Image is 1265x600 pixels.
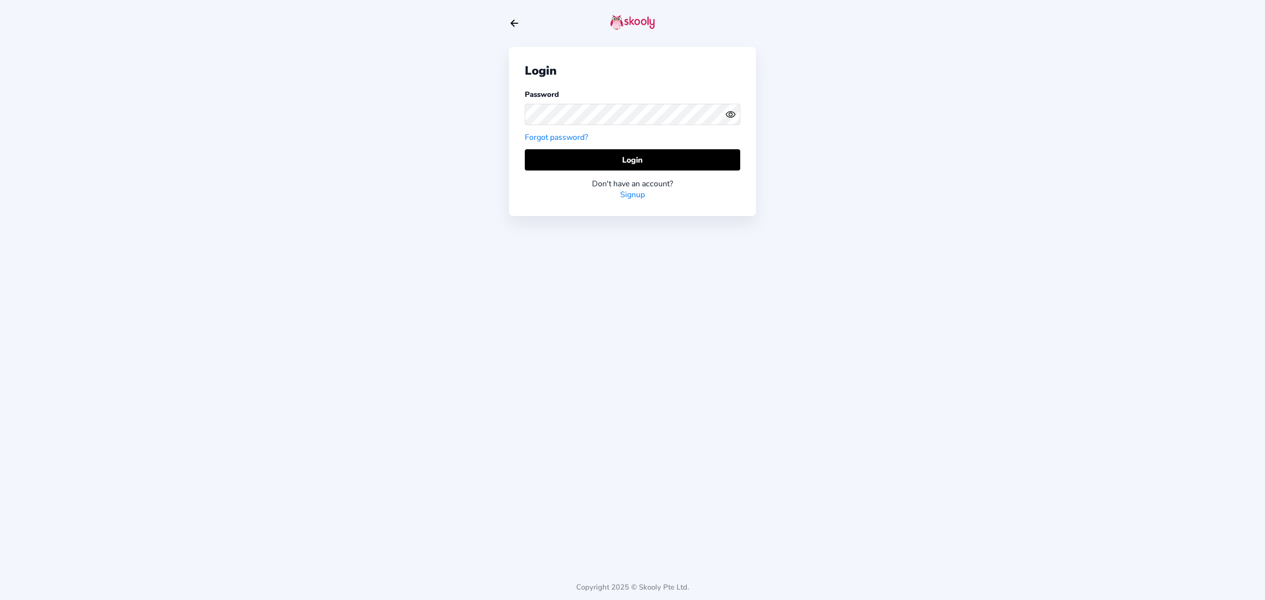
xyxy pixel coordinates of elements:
[525,178,740,189] div: Don't have an account?
[509,18,520,29] button: arrow back outline
[610,14,655,30] img: skooly-logo.png
[525,89,559,99] label: Password
[725,109,740,120] button: eye outlineeye off outline
[525,149,740,171] button: Login
[620,189,645,200] a: Signup
[525,132,588,143] a: Forgot password?
[725,109,736,120] ion-icon: eye outline
[525,63,740,79] div: Login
